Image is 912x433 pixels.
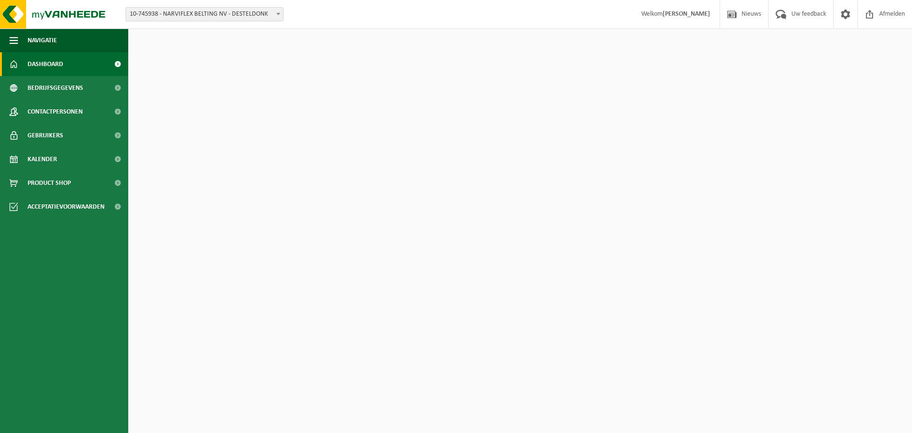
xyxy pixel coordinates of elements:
[663,10,710,18] strong: [PERSON_NAME]
[28,124,63,147] span: Gebruikers
[28,147,57,171] span: Kalender
[28,76,83,100] span: Bedrijfsgegevens
[28,52,63,76] span: Dashboard
[28,171,71,195] span: Product Shop
[28,29,57,52] span: Navigatie
[126,8,283,21] span: 10-745938 - NARVIFLEX BELTING NV - DESTELDONK
[28,195,104,219] span: Acceptatievoorwaarden
[125,7,284,21] span: 10-745938 - NARVIFLEX BELTING NV - DESTELDONK
[28,100,83,124] span: Contactpersonen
